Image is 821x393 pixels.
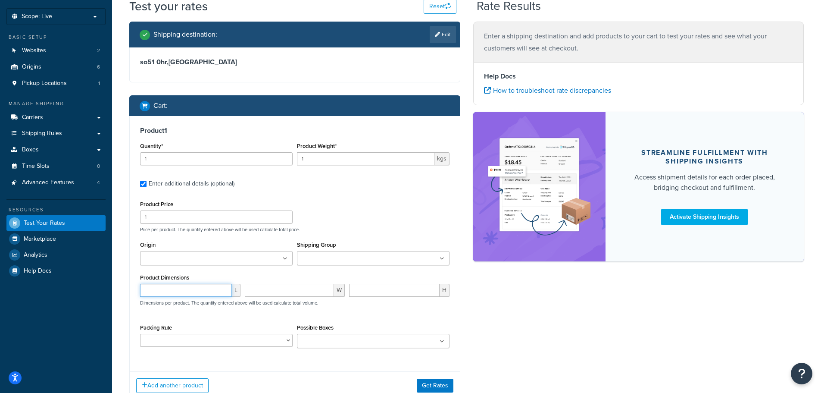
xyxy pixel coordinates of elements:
[626,148,784,166] div: Streamline Fulfillment with Shipping Insights
[140,181,147,187] input: Enter additional details (optional)
[97,179,100,186] span: 4
[6,175,106,191] li: Advanced Features
[484,71,793,82] h4: Help Docs
[138,300,318,306] p: Dimensions per product. The quantity entered above will be used calculate total volume.
[232,284,240,297] span: L
[484,30,793,54] p: Enter a shipping destination and add products to your cart to test your rates and see what your c...
[140,58,450,66] h3: so51 0hr , [GEOGRAPHIC_DATA]
[149,178,234,190] div: Enter additional details (optional)
[626,172,784,193] div: Access shipment details for each order placed, bridging checkout and fulfillment.
[6,158,106,174] li: Time Slots
[6,110,106,126] a: Carriers
[6,263,106,279] a: Help Docs
[140,152,293,165] input: 0
[661,209,748,225] a: Activate Shipping Insights
[97,63,100,71] span: 6
[6,34,106,41] div: Basic Setup
[6,43,106,59] a: Websites2
[153,102,168,110] h2: Cart :
[140,324,172,331] label: Packing Rule
[22,47,46,54] span: Websites
[297,242,336,248] label: Shipping Group
[22,146,39,154] span: Boxes
[6,126,106,141] a: Shipping Rules
[6,59,106,75] a: Origins6
[297,152,434,165] input: 0.00
[6,100,106,107] div: Manage Shipping
[138,226,452,233] p: Price per product. The quantity entered above will be used calculate total price.
[22,114,43,121] span: Carriers
[6,142,106,158] a: Boxes
[486,125,593,248] img: feature-image-si-e24932ea9b9fcd0ff835db86be1ff8d589347e8876e1638d903ea230a36726be.png
[430,26,456,43] a: Edit
[6,231,106,247] a: Marketplace
[140,126,450,135] h3: Product 1
[484,85,611,95] a: How to troubleshoot rate discrepancies
[22,179,74,186] span: Advanced Features
[24,220,65,227] span: Test Your Rates
[6,158,106,174] a: Time Slots0
[297,143,337,149] label: Product Weight*
[334,284,345,297] span: W
[98,80,100,87] span: 1
[22,130,62,137] span: Shipping Rules
[24,236,56,243] span: Marketplace
[440,284,450,297] span: H
[140,274,189,281] label: Product Dimensions
[22,63,41,71] span: Origins
[140,242,156,248] label: Origin
[417,379,453,393] button: Get Rates
[6,75,106,91] li: Pickup Locations
[6,215,106,231] a: Test Your Rates
[297,324,334,331] label: Possible Boxes
[434,152,450,165] span: kgs
[6,247,106,263] a: Analytics
[6,59,106,75] li: Origins
[22,13,52,20] span: Scope: Live
[6,75,106,91] a: Pickup Locations1
[791,363,812,384] button: Open Resource Center
[22,80,67,87] span: Pickup Locations
[6,175,106,191] a: Advanced Features4
[136,378,209,393] button: Add another product
[6,206,106,214] div: Resources
[97,163,100,170] span: 0
[6,43,106,59] li: Websites
[140,201,173,208] label: Product Price
[22,163,50,170] span: Time Slots
[24,252,47,259] span: Analytics
[140,143,163,149] label: Quantity*
[97,47,100,54] span: 2
[24,267,52,275] span: Help Docs
[153,31,217,38] h2: Shipping destination :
